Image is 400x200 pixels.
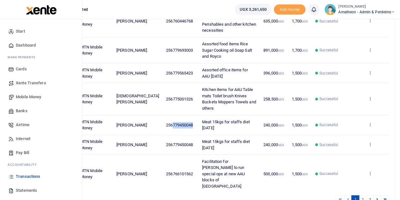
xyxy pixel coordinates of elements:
span: 1,700 [292,48,308,53]
span: [PERSON_NAME] [116,48,147,53]
a: Internet [5,132,77,146]
span: Pay Bill [16,150,29,156]
small: UGX [278,124,284,127]
li: Wallet ballance [232,4,274,15]
span: Successful [319,122,338,128]
span: Assorted office items for AAU [DATE] [202,68,248,79]
span: Amatheon - Admin & Perdeims [338,9,395,15]
span: 1,500 [292,97,308,101]
span: 240,000 [263,142,284,147]
span: 891,000 [263,48,284,53]
span: Successful [319,96,338,102]
span: Meat 15kgs for staffs diet [DATE] [202,119,250,131]
span: 500,000 [263,171,284,176]
span: Airtime [16,122,29,128]
a: Start [5,24,77,38]
span: 1,700 [292,19,308,23]
span: Xente Transfers [16,80,46,86]
span: Successful [319,171,338,177]
small: UGX [278,20,284,23]
small: UGX [302,124,308,127]
span: 240,000 [263,123,284,127]
small: UGX [302,143,308,147]
span: MTN Mobile Money [80,119,102,131]
small: UGX [302,20,308,23]
span: 256760446768 [166,19,193,23]
li: M [5,52,77,62]
span: MTN Mobile Money [80,139,102,150]
span: Mobile Money [16,94,41,100]
span: Meat 15kgs for staffs diet [DATE] [202,139,250,150]
span: Statements [16,187,37,194]
span: Facilitation for [PERSON_NAME] to run special ops at new AAU blocks of [GEOGRAPHIC_DATA] [202,159,245,189]
a: Pay Bill [5,146,77,160]
span: Add money [274,4,305,15]
li: Toup your wallet [274,4,305,15]
span: [PERSON_NAME] [116,171,147,176]
span: Successful [319,70,338,76]
img: logo-large [26,5,57,15]
span: 635,000 [263,19,284,23]
span: Successful [319,18,338,24]
span: 1,500 [292,142,308,147]
span: Transactions [16,173,40,180]
span: [PERSON_NAME] [116,142,147,147]
small: UGX [302,98,308,101]
span: 1,500 [292,71,308,75]
span: [PERSON_NAME] [116,123,147,127]
span: MTN Mobile Money [80,45,102,56]
span: Internet [16,136,30,142]
span: Banks [16,108,28,114]
span: 1,500 [292,171,308,176]
a: Airtime [5,118,77,132]
a: Add money [274,7,305,11]
small: UGX [302,72,308,75]
span: Cards [16,66,27,72]
span: 258,500 [263,97,284,101]
li: Ac [5,160,77,170]
small: UGX [302,49,308,52]
span: 1,500 [292,123,308,127]
span: [PERSON_NAME] [116,71,147,75]
span: MTN Mobile Money [80,168,102,179]
a: Xente Transfers [5,76,77,90]
small: UGX [278,98,284,101]
small: UGX [278,72,284,75]
span: 256779693003 [166,48,193,53]
a: Transactions [5,170,77,184]
span: Successful [319,142,338,148]
small: UGX [278,49,284,52]
span: 256766101562 [166,171,193,176]
small: UGX [278,172,284,176]
span: MTN Mobile Money [80,68,102,79]
span: 256775001326 [166,97,193,101]
small: UGX [278,143,284,147]
a: Banks [5,104,77,118]
a: Dashboard [5,38,77,52]
span: [PERSON_NAME] [116,19,147,23]
span: 256779565423 [166,71,193,75]
span: Start [16,28,25,35]
span: MTN Mobile Money [80,16,102,27]
span: [DEMOGRAPHIC_DATA][PERSON_NAME] [116,94,159,105]
span: UGX 3,261,650 [240,6,267,13]
a: Mobile Money [5,90,77,104]
a: Cards [5,62,77,76]
span: 396,000 [263,71,284,75]
img: profile-user [324,4,336,15]
span: Assorted food items Rice Sugar Cooking oil Soap Salt and Royco [202,42,252,59]
span: Kitchen items for AAU Table mats Toilet brush Knives Buckets Moppers Towels and others [202,87,256,111]
a: profile-user [PERSON_NAME] Amatheon - Admin & Perdeims [324,4,395,15]
span: 256779450048 [166,123,193,127]
a: Statements [5,184,77,197]
span: countability [12,162,36,167]
span: 256779450048 [166,142,193,147]
span: Dashboard [16,42,36,48]
span: MTN Mobile Money [80,94,102,105]
span: ake Payments [11,55,35,60]
a: logo-small logo-large logo-large [25,7,57,12]
small: [PERSON_NAME] [338,4,395,10]
small: UGX [302,172,308,176]
span: Successful [319,47,338,53]
a: UGX 3,261,650 [235,4,271,15]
